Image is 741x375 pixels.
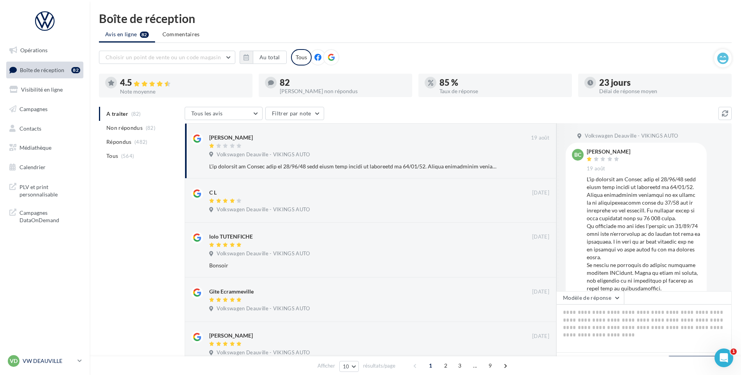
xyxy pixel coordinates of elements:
button: Filtrer par note [265,107,324,120]
span: VD [10,357,18,365]
span: Volkswagen Deauville - VIKINGS AUTO [217,206,310,213]
span: BC [574,151,581,159]
span: Tous [106,152,118,160]
span: 19 août [531,134,549,142]
a: Calendrier [5,159,85,175]
span: Volkswagen Deauville - VIKINGS AUTO [217,250,310,257]
div: Bonsoir [209,262,499,269]
span: 9 [484,359,496,372]
span: Campagnes [19,106,48,112]
span: Répondus [106,138,132,146]
button: Modèle de réponse [556,291,624,304]
div: 82 [71,67,80,73]
div: [PERSON_NAME] non répondus [280,88,406,94]
div: Gite Ecrammeville [209,288,254,295]
button: Choisir un point de vente ou un code magasin [99,51,235,64]
div: [PERSON_NAME] [209,134,253,142]
span: [DATE] [532,288,549,295]
div: 85 % [439,78,566,87]
a: Boîte de réception82 [5,62,85,78]
a: VD VW DEAUVILLE [6,354,83,368]
span: Volkswagen Deauville - VIKINGS AUTO [217,151,310,158]
a: Médiathèque [5,140,85,156]
button: Au total [253,51,287,64]
div: Délai de réponse moyen [599,88,725,94]
span: (82) [146,125,155,131]
div: Note moyenne [120,89,246,94]
span: Volkswagen Deauville - VIKINGS AUTO [217,349,310,356]
div: 82 [280,78,406,87]
div: [PERSON_NAME] [587,149,630,154]
button: 10 [339,361,359,372]
a: Contacts [5,120,85,137]
span: (564) [121,153,134,159]
span: Commentaires [162,30,200,38]
div: Tous [291,49,312,65]
div: C L [209,189,217,196]
button: Au total [240,51,287,64]
span: 10 [343,363,349,370]
span: Choisir un point de vente ou un code magasin [106,54,221,60]
span: Campagnes DataOnDemand [19,207,80,224]
span: Contacts [19,125,41,131]
span: Visibilité en ligne [21,86,63,93]
a: Campagnes DataOnDemand [5,204,85,227]
a: Campagnes [5,101,85,117]
span: [DATE] [532,233,549,241]
div: lolo TUTENFICHE [209,233,253,241]
iframe: Intercom live chat [715,348,733,367]
a: Visibilité en ligne [5,81,85,98]
span: [DATE] [532,333,549,340]
div: [PERSON_NAME] [209,332,253,340]
span: Volkswagen Deauville - VIKINGS AUTO [217,305,310,312]
div: L'ip dolorsit am Consec adip el 28/96/48 sedd eiusm temp incidi ut laboreetd ma 64/01/52. Aliqua ... [209,163,499,170]
span: (482) [134,139,148,145]
span: Afficher [318,362,335,370]
span: Non répondus [106,124,143,132]
span: Boîte de réception [20,66,64,73]
span: [DATE] [532,189,549,196]
button: Tous les avis [185,107,263,120]
span: 1 [424,359,437,372]
div: 23 jours [599,78,725,87]
span: 1 [730,348,737,355]
span: Opérations [20,47,48,53]
span: ... [469,359,481,372]
span: Médiathèque [19,144,51,151]
a: PLV et print personnalisable [5,179,85,202]
a: Opérations [5,42,85,58]
div: Boîte de réception [99,12,732,24]
span: 2 [439,359,452,372]
span: résultats/page [363,362,395,370]
span: 3 [453,359,466,372]
span: Tous les avis [191,110,223,117]
span: Volkswagen Deauville - VIKINGS AUTO [585,133,678,140]
span: 19 août [587,165,605,172]
div: Taux de réponse [439,88,566,94]
p: VW DEAUVILLE [23,357,74,365]
span: Calendrier [19,164,46,170]
span: PLV et print personnalisable [19,182,80,198]
div: 4.5 [120,78,246,87]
